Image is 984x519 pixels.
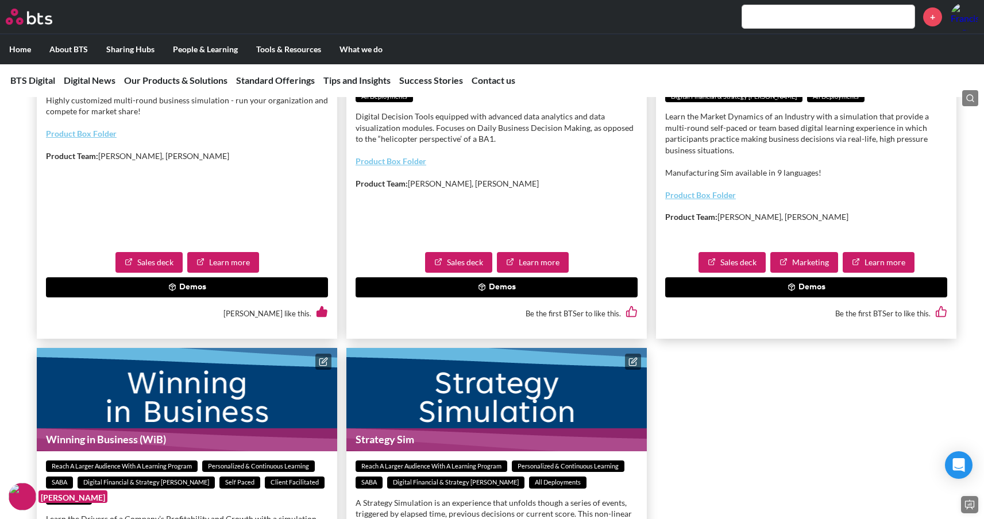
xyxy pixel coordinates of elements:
[356,460,507,472] span: Reach a Larger Audience With a Learning Program
[6,9,52,25] img: BTS Logo
[399,75,463,86] a: Success Stories
[46,95,328,117] p: Highly customized multi-round business simulation - run your organization and compete for market ...
[330,34,392,64] label: What we do
[46,150,328,162] p: [PERSON_NAME], [PERSON_NAME]
[529,477,586,489] span: All deployments
[265,477,325,489] span: Client facilitated
[46,460,198,472] span: Reach a Larger Audience With a Learning Program
[236,75,315,86] a: Standard Offerings
[37,428,337,451] h1: Winning in Business (WiB)
[202,460,315,472] span: Personalized & Continuous Learning
[9,483,36,510] img: F
[472,75,515,86] a: Contact us
[356,178,638,189] p: [PERSON_NAME], [PERSON_NAME]
[40,34,97,64] label: About BTS
[356,111,638,145] p: Digital Decision Tools equipped with advanced data analytics and data visualization modules. Focu...
[115,252,183,273] a: Sales deck
[10,75,55,86] a: BTS Digital
[665,111,947,156] p: Learn the Market Dynamics of an Industry with a simulation that provide a multi-round self-paced ...
[665,190,736,200] a: Product Box Folder
[97,34,164,64] label: Sharing Hubs
[425,252,492,273] a: Sales deck
[356,297,638,329] div: Be the first BTSer to like this.
[665,211,947,223] p: [PERSON_NAME], [PERSON_NAME]
[346,428,647,451] h1: Strategy Sim
[356,179,408,188] strong: Product Team:
[356,156,426,166] a: Product Box Folder
[770,252,838,273] a: Marketing
[356,477,383,489] span: SABA
[323,75,391,86] a: Tips and Insights
[699,252,766,273] a: Sales deck
[497,252,569,273] a: Learn more
[46,297,328,329] div: [PERSON_NAME] like this.
[945,451,973,479] div: Open Intercom Messenger
[219,477,260,489] span: Self paced
[315,354,331,370] button: Edit content
[46,129,117,138] a: Product Box Folder
[38,490,107,503] figcaption: [PERSON_NAME]
[625,354,641,370] button: Edit content
[665,277,947,298] button: Demos
[387,477,524,489] span: Digital financial & Strategy [PERSON_NAME]
[46,277,328,298] button: Demos
[951,3,978,30] a: Profile
[6,9,74,25] a: Go home
[187,252,259,273] a: Learn more
[247,34,330,64] label: Tools & Resources
[665,297,947,329] div: Be the first BTSer to like this.
[46,477,73,489] span: SABA
[665,167,947,179] p: Manufacturing Sim available in 9 languages!
[665,212,717,222] strong: Product Team:
[78,477,215,489] span: Digital financial & Strategy [PERSON_NAME]
[356,277,638,298] button: Demos
[46,151,98,161] strong: Product Team:
[124,75,227,86] a: Our Products & Solutions
[512,460,624,472] span: Personalized & Continuous Learning
[923,7,942,26] a: +
[843,252,914,273] a: Learn more
[64,75,115,86] a: Digital News
[951,3,978,30] img: Francis Roque
[164,34,247,64] label: People & Learning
